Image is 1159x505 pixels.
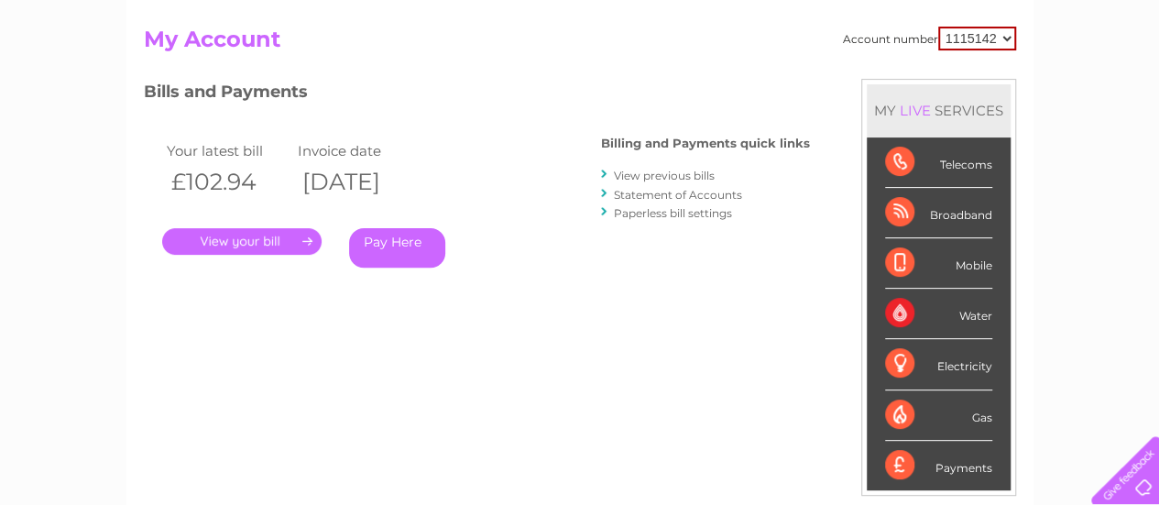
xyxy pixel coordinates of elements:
div: Gas [885,390,992,441]
h3: Bills and Payments [144,79,810,111]
a: Telecoms [934,78,989,92]
a: View previous bills [614,169,715,182]
div: Water [885,289,992,339]
div: Telecoms [885,137,992,188]
a: Pay Here [349,228,445,268]
td: Invoice date [293,138,425,163]
div: Broadband [885,188,992,238]
a: Statement of Accounts [614,188,742,202]
img: logo.png [40,48,134,104]
a: Water [836,78,871,92]
h4: Billing and Payments quick links [601,137,810,150]
a: Paperless bill settings [614,206,732,220]
td: Your latest bill [162,138,294,163]
div: LIVE [896,102,935,119]
h2: My Account [144,27,1016,61]
div: Clear Business is a trading name of Verastar Limited (registered in [GEOGRAPHIC_DATA] No. 3667643... [148,10,1013,89]
a: Log out [1099,78,1142,92]
a: Energy [882,78,923,92]
div: Mobile [885,238,992,289]
th: [DATE] [293,163,425,201]
div: Electricity [885,339,992,390]
th: £102.94 [162,163,294,201]
div: MY SERVICES [867,84,1011,137]
div: Account number [843,27,1016,50]
a: Contact [1037,78,1082,92]
a: Blog [1000,78,1026,92]
div: Payments [885,441,992,490]
a: 0333 014 3131 [814,9,940,32]
a: . [162,228,322,255]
